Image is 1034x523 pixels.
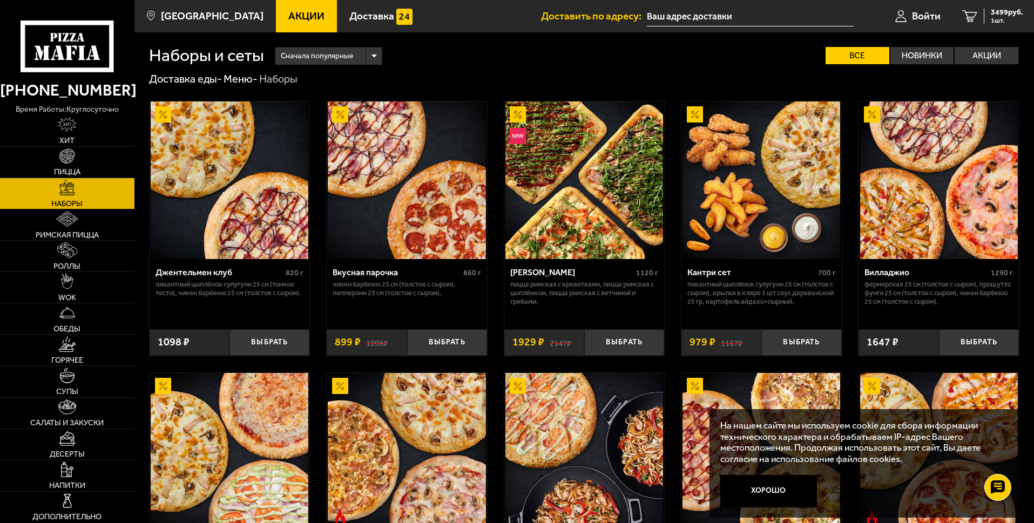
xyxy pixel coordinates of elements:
[54,168,80,176] span: Пицца
[510,280,659,306] p: Пицца Римская с креветками, Пицца Римская с цыплёнком, Пицца Римская с ветчиной и грибами.
[687,280,836,306] p: Пикантный цыплёнок сулугуни 25 см (толстое с сыром), крылья в кляре 5 шт соус деревенский 25 гр, ...
[161,11,263,21] span: [GEOGRAPHIC_DATA]
[510,128,526,144] img: Новинка
[681,101,842,259] a: АкционныйКантри сет
[349,11,394,21] span: Доставка
[281,46,353,66] span: Сначала популярные
[286,268,303,277] span: 820 г
[51,356,83,364] span: Горячее
[32,513,102,521] span: Дополнительно
[335,337,361,348] span: 899 ₽
[463,268,481,277] span: 860 г
[149,47,264,64] h1: Наборы и сеты
[333,280,481,297] p: Чикен Барбекю 25 см (толстое с сыром), Пепперони 25 см (толстое с сыром).
[550,337,571,348] s: 2147 ₽
[636,268,658,277] span: 1120 г
[890,47,954,64] label: Новинки
[53,325,80,333] span: Обеды
[59,137,75,145] span: Хит
[332,106,348,123] img: Акционный
[721,337,742,348] s: 1167 ₽
[259,72,298,86] div: Наборы
[687,378,703,394] img: Акционный
[541,11,647,21] span: Доставить по адресу:
[859,101,1019,259] a: АкционныйВилладжио
[584,329,664,356] button: Выбрать
[396,9,413,25] img: 15daf4d41897b9f0e9f617042186c801.svg
[229,329,309,356] button: Выбрать
[991,17,1023,24] span: 1 шт.
[826,47,889,64] label: Все
[407,329,487,356] button: Выбрать
[912,11,941,21] span: Войти
[505,101,663,259] img: Мама Миа
[510,378,526,394] img: Акционный
[158,337,190,348] span: 1098 ₽
[51,200,83,208] span: Наборы
[288,11,325,21] span: Акции
[682,101,840,259] img: Кантри сет
[955,47,1018,64] label: Акции
[328,101,485,259] img: Вкусная парочка
[687,106,703,123] img: Акционный
[332,378,348,394] img: Акционный
[49,481,85,490] span: Напитки
[510,106,526,123] img: Акционный
[991,9,1023,16] span: 3499 руб.
[761,329,841,356] button: Выбрать
[720,420,1003,465] p: На нашем сайте мы используем cookie для сбора информации технического характера и обрабатываем IP...
[56,388,78,396] span: Супы
[864,267,988,277] div: Вилладжио
[864,106,880,123] img: Акционный
[155,378,171,394] img: Акционный
[867,337,898,348] span: 1647 ₽
[690,337,715,348] span: 979 ₽
[30,419,104,427] span: Салаты и закуски
[864,280,1013,306] p: Фермерская 25 см (толстое с сыром), Прошутто Фунги 25 см (толстое с сыром), Чикен Барбекю 25 см (...
[939,329,1019,356] button: Выбрать
[58,294,76,302] span: WOK
[224,72,258,85] a: Меню-
[647,6,854,26] input: Ваш адрес доставки
[53,262,80,270] span: Роллы
[366,337,388,348] s: 1098 ₽
[818,268,836,277] span: 700 г
[860,101,1018,259] img: Вилладжио
[720,475,817,507] button: Хорошо
[510,267,634,277] div: [PERSON_NAME]
[333,267,461,277] div: Вкусная парочка
[687,267,815,277] div: Кантри сет
[156,267,283,277] div: Джентельмен клуб
[864,378,880,394] img: Акционный
[155,106,171,123] img: Акционный
[504,101,665,259] a: АкционныйНовинкаМама Миа
[149,72,222,85] a: Доставка еды-
[327,101,487,259] a: АкционныйВкусная парочка
[156,280,304,297] p: Пикантный цыплёнок сулугуни 25 см (тонкое тесто), Чикен Барбекю 25 см (толстое с сыром).
[36,231,99,239] span: Римская пицца
[991,268,1013,277] span: 1290 г
[151,101,308,259] img: Джентельмен клуб
[512,337,544,348] span: 1929 ₽
[50,450,85,458] span: Десерты
[150,101,310,259] a: АкционныйДжентельмен клуб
